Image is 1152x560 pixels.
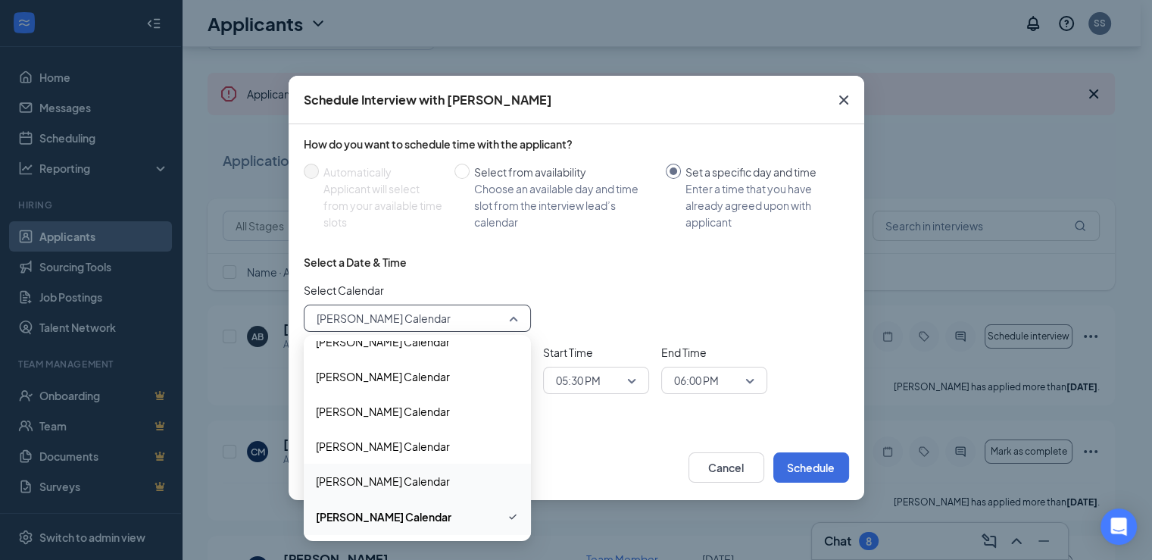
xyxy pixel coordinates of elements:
span: Select Calendar [304,282,531,299]
span: [PERSON_NAME] Calendar [316,438,450,455]
div: Set a specific day and time [685,164,837,180]
div: Select from availability [474,164,654,180]
span: [PERSON_NAME] Calendar [316,368,450,385]
div: Schedule Interview with [PERSON_NAME] [304,92,552,108]
div: Choose an available day and time slot from the interview lead’s calendar [474,180,654,230]
svg: Cross [835,91,853,109]
div: Applicant will select from your available time slots [323,180,442,230]
div: How do you want to schedule time with the applicant? [304,136,849,152]
span: [PERSON_NAME] Calendar [317,307,451,330]
span: 06:00 PM [674,369,719,392]
div: Select a Date & Time [304,255,407,270]
button: Schedule [773,452,849,483]
svg: Checkmark [507,508,519,526]
button: Close [823,76,864,124]
span: [PERSON_NAME] Calendar [316,333,450,350]
span: [PERSON_NAME] Calendar [316,473,450,490]
div: Enter a time that you have already agreed upon with applicant [685,180,837,230]
span: End Time [661,344,767,361]
span: 05:30 PM [556,369,601,392]
span: [PERSON_NAME] Calendar [316,508,451,525]
div: Automatically [323,164,442,180]
span: [PERSON_NAME] Calendar [316,403,450,420]
span: Start Time [543,344,649,361]
button: Cancel [688,452,764,483]
div: Open Intercom Messenger [1100,508,1137,545]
